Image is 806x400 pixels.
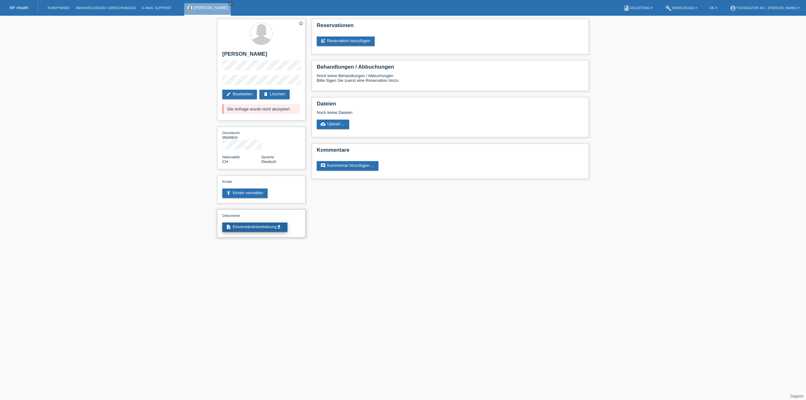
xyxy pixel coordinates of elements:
h2: Kommentare [317,147,584,156]
span: Sprache [261,155,274,159]
div: Weiblich [222,130,261,140]
div: Noch keine Behandlungen / Abbuchungen Bitte fügen Sie zuerst eine Reservation hinzu. [317,73,584,87]
h2: [PERSON_NAME] [222,51,300,60]
a: Support [790,394,803,398]
i: build [665,5,672,11]
i: delete [263,92,268,97]
i: close [229,2,232,5]
i: description [226,224,231,229]
span: Kinder [222,180,232,183]
a: editBearbeiten [222,90,257,99]
a: account_circleYOUSEEZüRi AG - [PERSON_NAME] ▾ [727,6,803,10]
i: account_circle [730,5,736,11]
i: accessibility_new [226,190,231,195]
a: cloud_uploadUpload ... [317,120,349,129]
a: bookAnleitung ▾ [620,6,656,10]
a: commentKommentar hinzufügen ... [317,161,378,171]
h2: Reservationen [317,22,584,32]
i: comment [321,163,326,168]
i: get_app [276,224,281,229]
i: post_add [321,38,326,43]
div: Die Anfrage wurde nicht akzeptiert. [222,104,300,114]
i: edit [226,92,231,97]
a: close [228,2,233,6]
span: Dokumente [222,214,240,217]
h2: Behandlungen / Abbuchungen [317,64,584,73]
div: Noch keine Dateien [317,110,509,115]
span: Geschlecht [222,131,240,135]
a: deleteLöschen [259,90,290,99]
a: accessibility_newKinder verwalten [222,189,268,198]
i: star_border [298,20,304,26]
span: Deutsch [261,159,276,164]
a: Behandlungen / Abbuchungen [73,6,139,10]
a: Kund*innen [44,6,73,10]
a: [PERSON_NAME] [194,5,228,10]
a: MF Health [9,5,28,10]
span: Schweiz [222,159,228,164]
a: buildWerkzeuge ▾ [662,6,700,10]
a: star_border [298,20,304,27]
a: DE ▾ [707,6,720,10]
i: book [623,5,630,11]
a: descriptionEinverständniserklärungget_app [222,223,287,232]
a: E-Mail Support [139,6,175,10]
span: Nationalität [222,155,240,159]
h2: Dateien [317,101,584,110]
a: post_addReservation hinzufügen [317,37,375,46]
i: cloud_upload [321,121,326,127]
